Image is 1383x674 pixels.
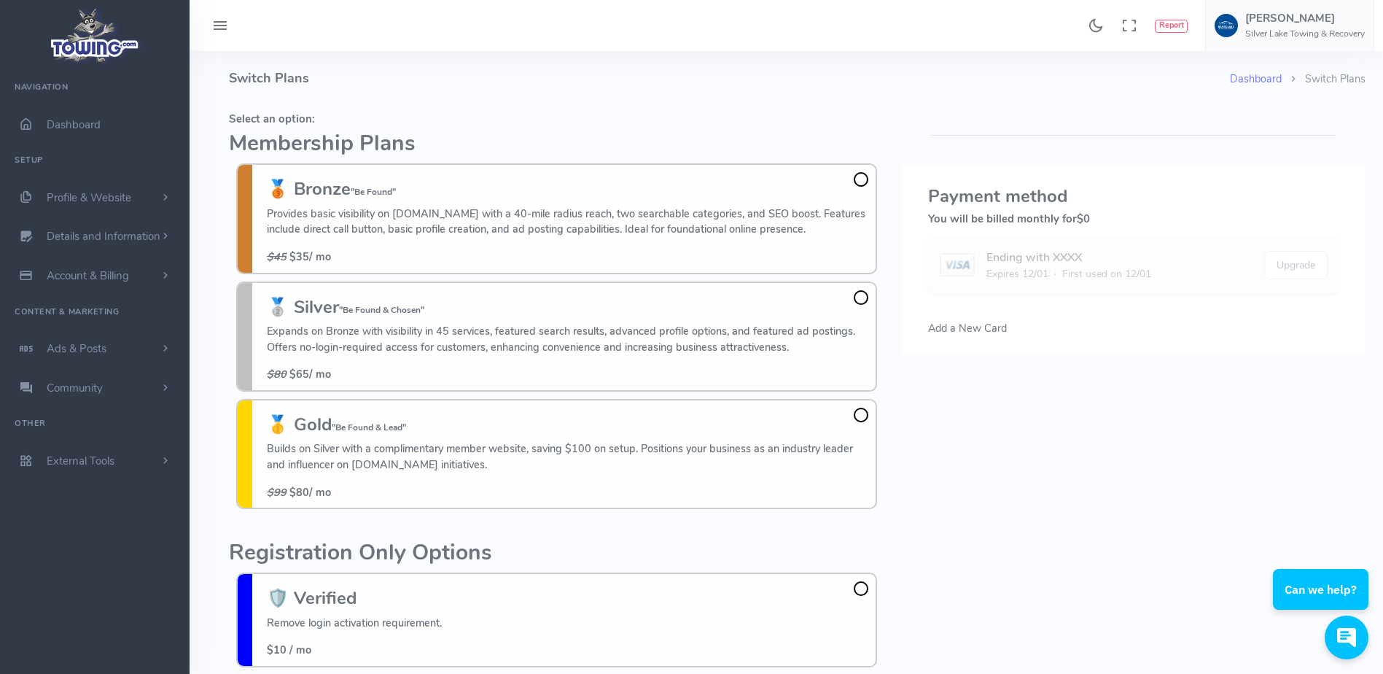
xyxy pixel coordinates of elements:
[267,415,868,434] h3: 🥇 Gold
[351,186,396,198] small: "Be Found"
[47,230,160,244] span: Details and Information
[267,485,287,500] s: $99
[267,589,442,608] h3: 🛡️ Verified
[928,187,1339,206] h3: Payment method
[267,367,287,381] s: $80
[267,324,868,355] p: Expands on Bronze with visibility in 45 services, featured search results, advanced profile optio...
[1282,71,1366,88] li: Switch Plans
[267,206,868,238] p: Provides basic visibility on [DOMAIN_NAME] with a 40-mile radius reach, two searchable categories...
[267,367,331,381] span: / mo
[46,4,144,66] img: logo
[1054,266,1056,282] span: ·
[267,643,311,657] span: $10 / mo
[1264,251,1328,279] button: Upgrade
[47,341,106,356] span: Ads & Posts
[229,51,1230,106] h4: Switch Plans
[229,132,884,156] h2: Membership Plans
[267,485,331,500] span: / mo
[928,213,1339,225] h5: You will be billed monthly for
[928,321,1007,336] span: Add a New Card
[267,249,287,264] s: $45
[332,422,406,433] small: "Be Found & Lead"
[267,441,868,473] p: Builds on Silver with a complimentary member website, saving $100 on setup. Positions your busine...
[267,249,331,264] span: / mo
[289,485,309,500] b: $80
[267,179,868,198] h3: 🥉 Bronze
[1062,266,1151,282] span: First used on 12/01
[1245,29,1365,39] h6: Silver Lake Towing & Recovery
[1077,212,1090,226] span: $0
[289,249,309,264] b: $35
[986,266,1048,282] span: Expires 12/01
[267,298,868,317] h3: 🥈 Silver
[1215,14,1238,37] img: user-image
[229,541,884,565] h2: Registration Only Options
[1245,12,1365,24] h5: [PERSON_NAME]
[47,454,114,468] span: External Tools
[1155,20,1188,33] button: Report
[940,253,974,276] img: card image
[47,381,103,395] span: Community
[267,616,442,632] p: Remove login activation requirement.
[986,249,1151,266] div: Ending with XXXX
[339,304,424,316] small: "Be Found & Chosen"
[1230,71,1282,86] a: Dashboard
[229,113,884,125] h5: Select an option:
[47,268,129,283] span: Account & Billing
[289,367,309,381] b: $65
[1262,529,1383,674] iframe: Conversations
[47,190,131,205] span: Profile & Website
[47,117,101,132] span: Dashboard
